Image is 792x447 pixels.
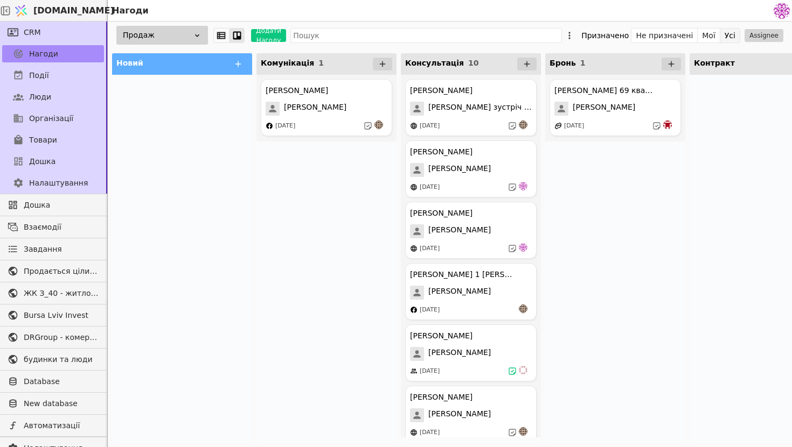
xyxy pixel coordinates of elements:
[698,28,720,43] button: Мої
[428,286,491,300] span: [PERSON_NAME]
[13,1,29,21] img: Logo
[405,386,537,443] div: [PERSON_NAME][PERSON_NAME][DATE]an
[24,222,99,233] span: Взаємодії
[24,354,99,365] span: будинки та люди
[519,366,527,374] img: vi
[420,367,440,376] div: [DATE]
[2,88,104,105] a: Люди
[564,122,584,131] div: [DATE]
[2,307,104,324] a: Bursa Lviv Invest
[410,269,512,280] div: [PERSON_NAME] 1 [PERSON_NAME]
[266,122,273,130] img: facebook.svg
[420,183,440,192] div: [DATE]
[410,85,473,96] div: [PERSON_NAME]
[745,29,783,42] button: Assignee
[33,4,114,17] span: [DOMAIN_NAME]
[410,367,418,375] img: people.svg
[410,392,473,403] div: [PERSON_NAME]
[428,102,532,116] span: [PERSON_NAME] зустріч 13.08
[2,110,104,127] a: Організації
[519,243,527,252] img: de
[410,306,418,314] img: facebook.svg
[405,263,537,320] div: [PERSON_NAME] 1 [PERSON_NAME][PERSON_NAME][DATE]an
[550,59,576,67] span: Бронь
[410,183,418,191] img: online-store.svg
[29,113,73,124] span: Організації
[29,156,55,167] span: Дошка
[554,122,562,130] img: affiliate-program.svg
[405,79,537,136] div: [PERSON_NAME][PERSON_NAME] зустріч 13.08[DATE]an
[116,26,208,45] div: Продаж
[2,262,104,280] a: Продається цілий будинок [PERSON_NAME] нерухомість
[519,304,527,313] img: an
[251,29,286,42] button: Додати Нагоду
[24,376,99,387] span: Database
[318,59,324,67] span: 1
[29,48,58,60] span: Нагоди
[410,122,418,130] img: online-store.svg
[428,347,491,361] span: [PERSON_NAME]
[290,28,562,43] input: Пошук
[261,79,392,136] div: [PERSON_NAME][PERSON_NAME][DATE]an
[519,427,527,436] img: an
[284,102,346,116] span: [PERSON_NAME]
[24,420,99,431] span: Автоматизації
[428,408,491,422] span: [PERSON_NAME]
[108,4,149,17] h2: Нагоди
[2,329,104,346] a: DRGroup - комерційна нерухоомість
[410,146,473,158] div: [PERSON_NAME]
[24,332,99,343] span: DRGroup - комерційна нерухоомість
[2,351,104,368] a: будинки та люди
[261,59,314,67] span: Комунікація
[2,395,104,412] a: New database
[2,24,104,41] a: CRM
[631,28,698,43] button: Не призначені
[519,120,527,129] img: an
[774,3,790,19] img: 137b5da8a4f5046b86490006a8dec47a
[2,373,104,390] a: Database
[29,178,88,189] span: Налаштування
[405,324,537,381] div: [PERSON_NAME][PERSON_NAME][DATE]vi
[468,59,478,67] span: 10
[410,429,418,436] img: online-store.svg
[420,428,440,437] div: [DATE]
[2,67,104,84] a: Події
[405,202,537,259] div: [PERSON_NAME][PERSON_NAME][DATE]de
[2,218,104,236] a: Взаємодії
[24,288,99,299] span: ЖК З_40 - житлова та комерційна нерухомість класу Преміум
[581,28,629,43] div: Призначено
[428,163,491,177] span: [PERSON_NAME]
[2,285,104,302] a: ЖК З_40 - житлова та комерційна нерухомість класу Преміум
[405,59,464,67] span: Консультація
[24,310,99,321] span: Bursa Lviv Invest
[29,134,57,146] span: Товари
[2,196,104,214] a: Дошка
[116,59,143,67] span: Новий
[410,330,473,342] div: [PERSON_NAME]
[2,153,104,170] a: Дошка
[2,45,104,62] a: Нагоди
[573,102,635,116] span: [PERSON_NAME]
[410,245,418,252] img: online-store.svg
[554,85,657,96] div: [PERSON_NAME] 69 квартира
[420,244,440,253] div: [DATE]
[29,70,49,81] span: Події
[580,59,586,67] span: 1
[275,122,295,131] div: [DATE]
[24,27,41,38] span: CRM
[266,85,328,96] div: [PERSON_NAME]
[11,1,108,21] a: [DOMAIN_NAME]
[245,29,286,42] a: Додати Нагоду
[405,140,537,197] div: [PERSON_NAME][PERSON_NAME][DATE]de
[720,28,740,43] button: Усі
[2,417,104,434] a: Автоматизації
[24,244,62,255] span: Завдання
[2,174,104,191] a: Налаштування
[2,240,104,258] a: Завдання
[24,398,99,409] span: New database
[374,120,383,129] img: an
[694,59,735,67] span: Контракт
[410,208,473,219] div: [PERSON_NAME]
[550,79,681,136] div: [PERSON_NAME] 69 квартира[PERSON_NAME][DATE]bo
[420,306,440,315] div: [DATE]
